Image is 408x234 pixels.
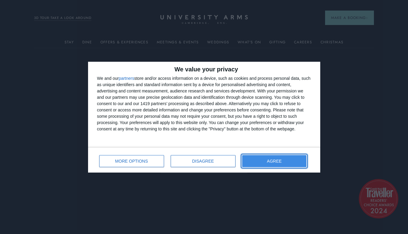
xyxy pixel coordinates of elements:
[99,155,164,167] button: MORE OPTIONS
[242,155,307,167] button: AGREE
[171,155,236,167] button: DISAGREE
[88,62,320,173] div: qc-cmp2-ui
[97,66,311,72] h2: We value your privacy
[115,159,148,163] span: MORE OPTIONS
[119,76,134,80] button: partners
[97,75,311,132] div: We and our store and/or access information on a device, such as cookies and process personal data...
[267,159,282,163] span: AGREE
[192,159,214,163] span: DISAGREE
